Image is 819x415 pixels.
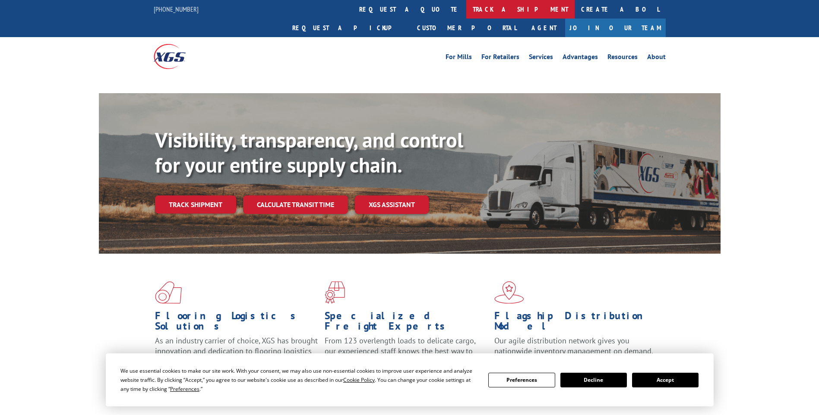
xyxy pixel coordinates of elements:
img: xgs-icon-flagship-distribution-model-red [494,281,524,304]
h1: Flooring Logistics Solutions [155,311,318,336]
a: About [647,53,666,63]
a: Calculate transit time [243,195,348,214]
p: From 123 overlength loads to delicate cargo, our experienced staff knows the best way to move you... [325,336,488,374]
a: Track shipment [155,195,236,214]
div: Cookie Consent Prompt [106,353,714,406]
a: Request a pickup [286,19,411,37]
img: xgs-icon-total-supply-chain-intelligence-red [155,281,182,304]
a: Agent [523,19,565,37]
img: xgs-icon-focused-on-flooring-red [325,281,345,304]
span: Our agile distribution network gives you nationwide inventory management on demand. [494,336,653,356]
span: As an industry carrier of choice, XGS has brought innovation and dedication to flooring logistics... [155,336,318,366]
a: Join Our Team [565,19,666,37]
a: For Mills [446,53,472,63]
h1: Flagship Distribution Model [494,311,658,336]
a: For Retailers [481,53,519,63]
button: Decline [560,373,627,387]
button: Accept [632,373,699,387]
h1: Specialized Freight Experts [325,311,488,336]
span: Preferences [170,385,199,393]
b: Visibility, transparency, and control for your entire supply chain. [155,126,463,178]
span: Cookie Policy [343,376,375,384]
button: Preferences [488,373,555,387]
div: We use essential cookies to make our site work. With your consent, we may also use non-essential ... [120,366,478,393]
a: Services [529,53,553,63]
a: [PHONE_NUMBER] [154,5,199,13]
a: XGS ASSISTANT [355,195,429,214]
a: Customer Portal [411,19,523,37]
a: Resources [607,53,638,63]
a: Advantages [563,53,598,63]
